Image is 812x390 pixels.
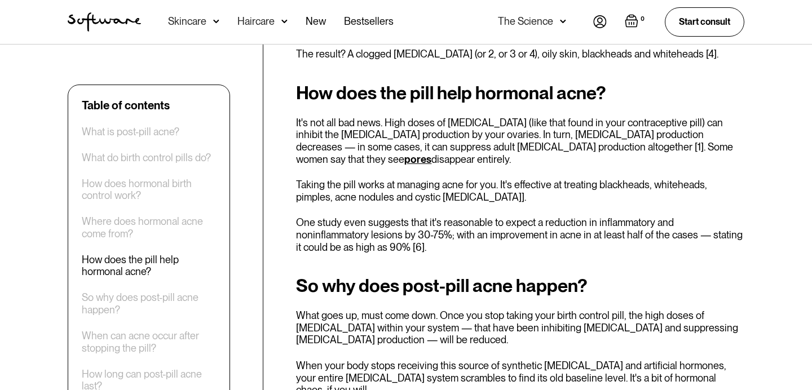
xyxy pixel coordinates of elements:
[82,330,216,354] a: When can acne occur after stopping the pill?
[237,16,275,27] div: Haircare
[82,126,179,138] a: What is post-pill acne?
[296,276,744,296] h2: So why does post-pill acne happen?
[625,14,647,30] a: Open empty cart
[404,153,431,165] a: pores
[68,12,141,32] img: Software Logo
[296,179,744,203] p: Taking the pill works at managing acne for you. It's effective at treating blackheads, whiteheads...
[296,83,744,103] h2: How does the pill help hormonal acne?
[82,178,216,202] a: How does hormonal birth control work?
[82,152,211,164] a: What do birth control pills do?
[296,216,744,253] p: One study even suggests that it's reasonable to expect a reduction in inflammatory and noninflamm...
[82,292,216,316] a: So why does post-pill acne happen?
[82,216,216,240] a: Where does hormonal acne come from?
[296,309,744,346] p: What goes up, must come down. Once you stop taking your birth control pill, the high doses of [ME...
[560,16,566,27] img: arrow down
[68,12,141,32] a: home
[213,16,219,27] img: arrow down
[296,117,744,165] p: It's not all bad news. High doses of [MEDICAL_DATA] (like that found in your contraceptive pill) ...
[638,14,647,24] div: 0
[665,7,744,36] a: Start consult
[296,48,744,60] p: The result? A clogged [MEDICAL_DATA] (or 2, or 3 or 4), oily skin, blackheads and whiteheads [4].
[168,16,206,27] div: Skincare
[498,16,553,27] div: The Science
[82,99,170,112] div: Table of contents
[82,254,216,278] a: How does the pill help hormonal acne?
[281,16,288,27] img: arrow down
